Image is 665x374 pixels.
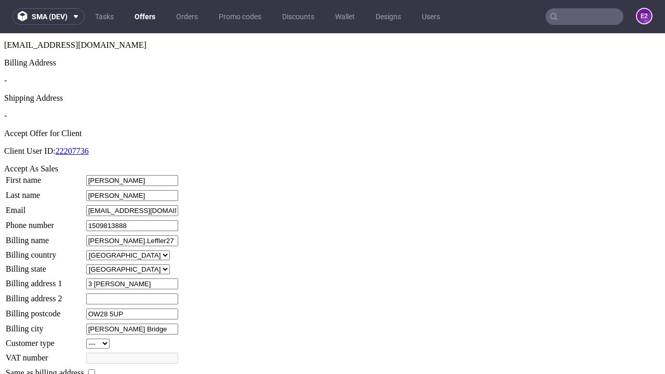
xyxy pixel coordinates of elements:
a: Designs [369,8,407,25]
div: Accept As Sales [4,131,661,140]
a: Offers [128,8,162,25]
a: Users [416,8,446,25]
td: First name [5,141,85,153]
span: - [4,78,7,87]
td: Same as billing address [5,334,85,345]
td: Billing city [5,290,85,302]
div: Accept Offer for Client [4,96,661,105]
td: Billing address 1 [5,245,85,257]
td: Billing postcode [5,275,85,287]
span: sma (dev) [32,13,68,20]
td: Billing address 2 [5,260,85,272]
td: Last name [5,156,85,168]
a: Promo codes [212,8,268,25]
a: Wallet [329,8,361,25]
figcaption: e2 [637,9,651,23]
button: sma (dev) [12,8,85,25]
td: VAT number [5,319,85,331]
td: Billing state [5,231,85,242]
span: - [4,43,7,51]
a: 22207736 [56,113,89,122]
td: Customer type [5,305,85,316]
div: Billing Address [4,25,661,34]
td: Phone number [5,186,85,198]
span: [EMAIL_ADDRESS][DOMAIN_NAME] [4,7,147,16]
a: Tasks [89,8,120,25]
td: Billing country [5,217,85,228]
td: Billing name [5,202,85,213]
a: Discounts [276,8,321,25]
p: Client User ID: [4,113,661,123]
a: Orders [170,8,204,25]
td: Email [5,171,85,183]
div: Shipping Address [4,60,661,70]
